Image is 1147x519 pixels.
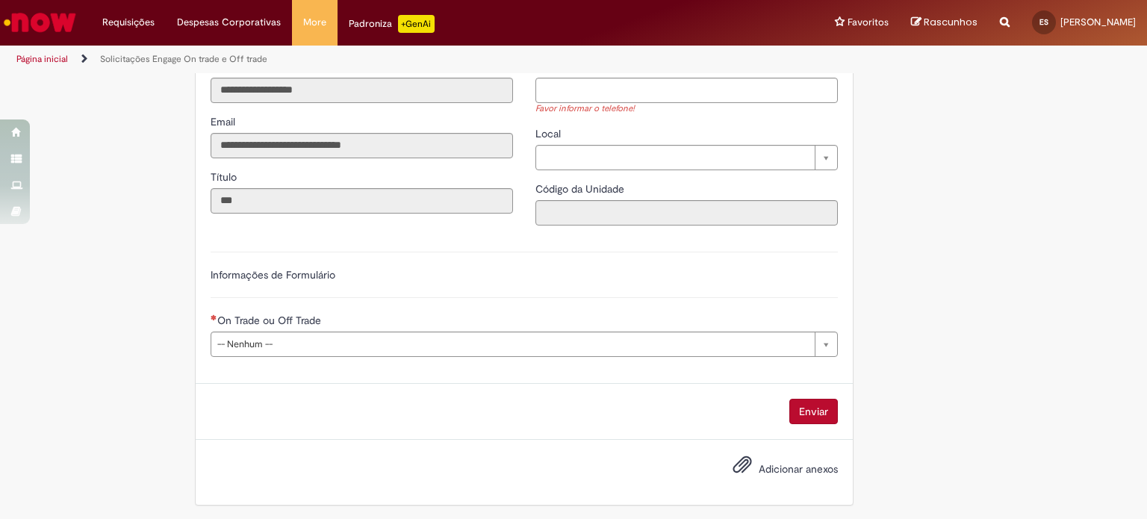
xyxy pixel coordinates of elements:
span: Somente leitura - Título [211,170,240,184]
div: Favor informar o telefone! [535,103,838,116]
label: Somente leitura - Email [211,114,238,129]
span: More [303,15,326,30]
button: Enviar [789,399,838,424]
label: Informações de Formulário [211,268,335,282]
label: Somente leitura - Título [211,170,240,184]
span: [PERSON_NAME] [1060,16,1136,28]
input: Título [211,188,513,214]
span: Local [535,127,564,140]
p: +GenAi [398,15,435,33]
input: Email [211,133,513,158]
img: ServiceNow [1,7,78,37]
a: Rascunhos [911,16,977,30]
span: Despesas Corporativas [177,15,281,30]
span: Telefone de Contato [542,60,640,73]
span: Somente leitura - ID [211,60,223,73]
span: -- Nenhum -- [217,332,807,356]
span: Somente leitura - Email [211,115,238,128]
input: Código da Unidade [535,200,838,226]
a: Página inicial [16,53,68,65]
span: Favoritos [848,15,889,30]
input: Telefone de Contato [535,78,838,103]
label: Somente leitura - Código da Unidade [535,181,627,196]
span: Rascunhos [924,15,977,29]
span: Necessários [211,314,217,320]
a: Limpar campo Local [535,145,838,170]
span: On Trade ou Off Trade [217,314,324,327]
span: Adicionar anexos [759,463,838,476]
span: Requisições [102,15,155,30]
div: Padroniza [349,15,435,33]
span: ES [1039,17,1048,27]
span: Somente leitura - Código da Unidade [535,182,627,196]
a: Solicitações Engage On trade e Off trade [100,53,267,65]
input: ID [211,78,513,103]
ul: Trilhas de página [11,46,753,73]
button: Adicionar anexos [729,451,756,485]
